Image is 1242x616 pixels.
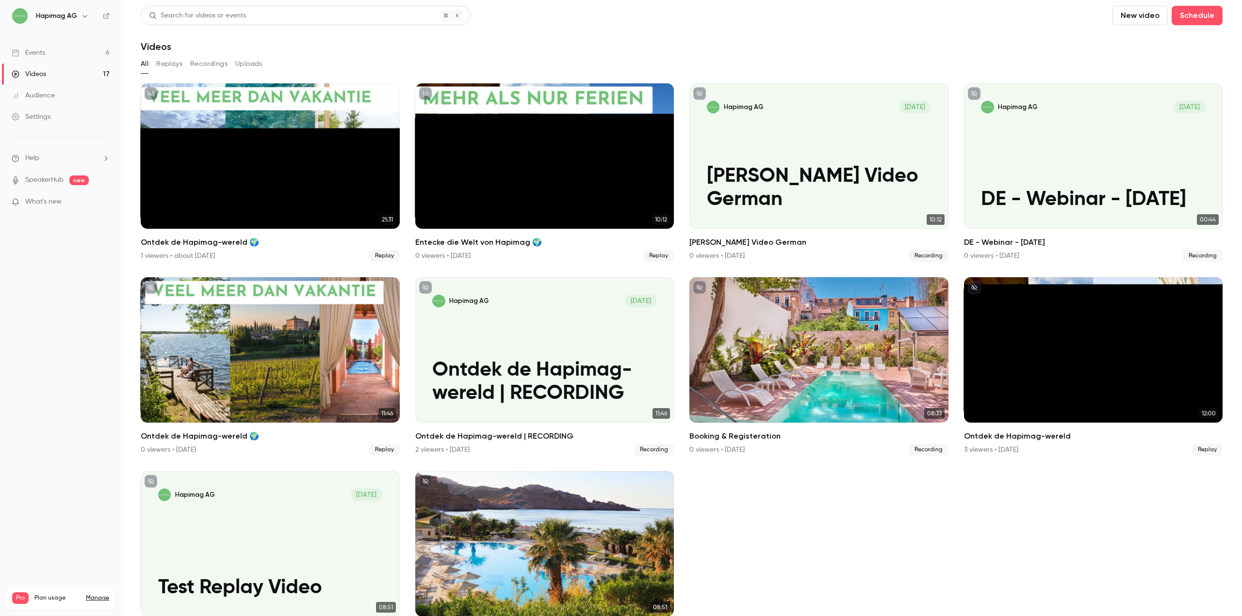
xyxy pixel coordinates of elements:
[1172,6,1223,25] button: Schedule
[36,11,77,21] h6: Hapimag AG
[899,101,931,113] span: [DATE]
[145,475,157,488] button: unpublished
[12,592,29,604] span: Pro
[689,277,948,456] a: 08:33Booking & Registeration0 viewers • [DATE]Recording
[964,251,1019,261] div: 0 viewers • [DATE]
[968,281,981,294] button: unpublished
[964,237,1223,248] h2: DE - Webinar - [DATE]
[909,250,948,262] span: Recording
[650,602,670,613] span: 08:51
[968,87,981,100] button: unpublished
[34,594,80,602] span: Plan usage
[432,295,445,307] img: Ontdek de Hapimag-wereld | RECORDING
[689,277,948,456] li: Booking & Registeration
[415,237,674,248] h2: Entecke die Welt von Hapimag 🌍
[12,91,55,100] div: Audience
[689,251,745,261] div: 0 viewers • [DATE]
[25,175,64,185] a: SpeakerHub
[25,153,39,163] span: Help
[12,153,110,163] li: help-dropdown-opener
[998,103,1038,111] p: Hapimag AG
[964,83,1223,262] li: DE - Webinar - 16.06.25
[141,83,400,262] a: 21:3121:31Ontdek de Hapimag-wereld 🌍1 viewers • about [DATE]Replay
[724,103,764,111] p: Hapimag AG
[69,175,89,185] span: new
[652,214,670,225] span: 10:12
[376,602,396,613] span: 08:51
[158,576,382,600] p: Test Replay Video
[415,277,674,456] a: Ontdek de Hapimag-wereld | RECORDINGHapimag AG[DATE]Ontdek de Hapimag-wereld | RECORDING11:46Ontd...
[379,214,396,225] span: 21:31
[141,251,215,261] div: 1 viewers • about [DATE]
[369,250,400,262] span: Replay
[141,277,400,456] a: 11:4611:46Ontdek de Hapimag-wereld 🌍0 viewers • [DATE]Replay
[12,8,28,24] img: Hapimag AG
[415,83,674,262] li: Entecke die Welt von Hapimag 🌍
[689,445,745,455] div: 0 viewers • [DATE]
[12,69,46,79] div: Videos
[689,83,948,262] li: Nicole Video German
[156,56,182,72] button: Replays
[86,594,109,602] a: Manage
[643,250,674,262] span: Replay
[190,56,228,72] button: Recordings
[12,48,45,58] div: Events
[141,56,148,72] button: All
[964,430,1223,442] h2: Ontdek de Hapimag-wereld
[141,237,400,248] h2: Ontdek de Hapimag-wereld 🌍
[924,408,945,419] span: 08:33
[141,445,196,455] div: 0 viewers • [DATE]
[964,83,1223,262] a: DE - Webinar - 16.06.25Hapimag AG[DATE]DE - Webinar - [DATE]00:44DE - Webinar - [DATE]0 viewers •...
[12,112,50,122] div: Settings
[964,445,1018,455] div: 3 viewers • [DATE]
[141,430,400,442] h2: Ontdek de Hapimag-wereld 🌍
[653,408,670,419] span: 11:46
[1183,250,1223,262] span: Recording
[175,490,215,499] p: Hapimag AG
[909,444,948,456] span: Recording
[158,489,171,501] img: Test Replay Video
[693,87,706,100] button: unpublished
[419,281,432,294] button: unpublished
[689,83,948,262] a: Nicole Video GermanHapimag AG[DATE][PERSON_NAME] Video German10:12[PERSON_NAME] Video German0 vie...
[1174,101,1205,113] span: [DATE]
[141,6,1223,610] section: Videos
[415,83,674,262] a: 10:1210:12Entecke die Welt von Hapimag 🌍0 viewers • [DATE]Replay
[964,277,1223,456] li: Ontdek de Hapimag-wereld
[415,277,674,456] li: Ontdek de Hapimag-wereld | RECORDING
[141,83,400,262] li: Ontdek de Hapimag-wereld 🌍
[1112,6,1168,25] button: New video
[689,430,948,442] h2: Booking & Registeration
[235,56,262,72] button: Uploads
[927,214,945,225] span: 10:12
[981,101,994,113] img: DE - Webinar - 16.06.25
[1192,444,1223,456] span: Replay
[25,197,62,207] span: What's new
[981,188,1205,211] p: DE - Webinar - [DATE]
[98,198,110,206] iframe: Noticeable Trigger
[634,444,674,456] span: Recording
[415,445,470,455] div: 2 viewers • [DATE]
[415,251,471,261] div: 0 viewers • [DATE]
[145,281,157,294] button: unpublished
[689,237,948,248] h2: [PERSON_NAME] Video German
[415,430,674,442] h2: Ontdek de Hapimag-wereld | RECORDING
[378,408,396,419] span: 11:46
[449,297,489,305] p: Hapimag AG
[964,277,1223,456] a: 12:0012:00Ontdek de Hapimag-wereld3 viewers • [DATE]Replay
[149,11,246,21] div: Search for videos or events
[693,281,706,294] button: unpublished
[419,87,432,100] button: unpublished
[369,444,400,456] span: Replay
[419,475,432,488] button: unpublished
[141,41,171,52] h1: Videos
[1197,214,1219,225] span: 00:44
[432,359,656,405] p: Ontdek de Hapimag-wereld | RECORDING
[1199,408,1219,419] span: 12:00
[707,101,719,113] img: Nicole Video German
[141,277,400,456] li: Ontdek de Hapimag-wereld 🌍
[707,165,931,211] p: [PERSON_NAME] Video German
[145,87,157,100] button: unpublished
[625,295,656,307] span: [DATE]
[351,489,382,501] span: [DATE]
